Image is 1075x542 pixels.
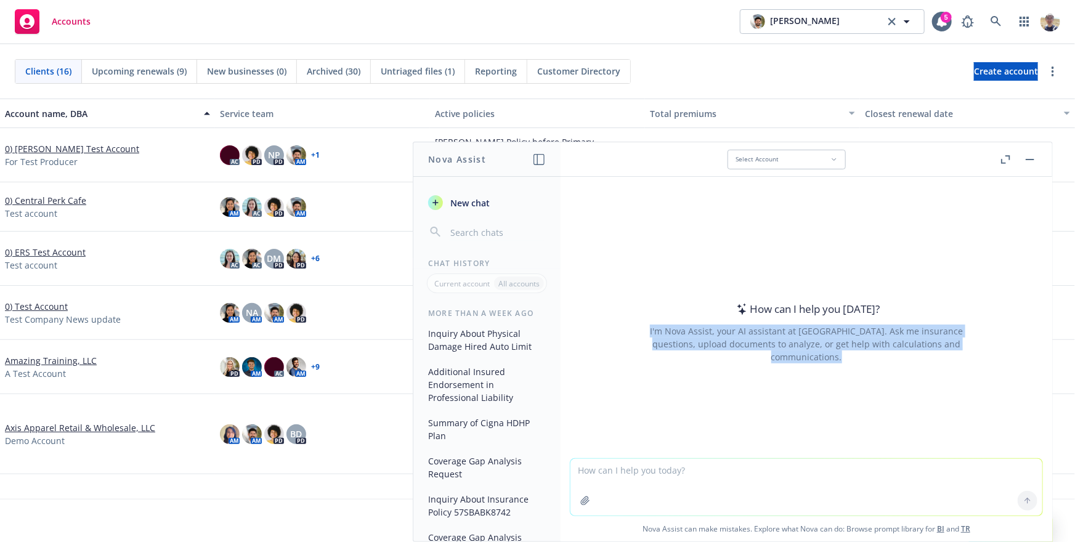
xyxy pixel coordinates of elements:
[291,427,302,440] span: BD
[5,259,57,272] span: Test account
[974,62,1038,81] a: Create account
[286,145,306,165] img: photo
[423,362,551,408] button: Additional Insured Endorsement in Professional Liability
[52,17,91,26] span: Accounts
[264,303,284,323] img: photo
[937,524,944,534] a: BI
[984,9,1008,34] a: Search
[268,148,280,161] span: NP
[430,99,645,128] button: Active policies
[92,65,187,78] span: Upcoming renewals (9)
[955,9,980,34] a: Report a Bug
[10,4,95,39] a: Accounts
[770,14,840,29] span: [PERSON_NAME]
[242,197,262,217] img: photo
[475,65,517,78] span: Reporting
[242,357,262,377] img: photo
[885,14,899,29] a: clear selection
[423,489,551,522] button: Inquiry About Insurance Policy 57SBABK8742
[5,354,97,367] a: Amazing Training, LLC
[645,99,860,128] button: Total premiums
[5,421,155,434] a: Axis Apparel Retail & Wholesale, LLC
[736,155,779,163] span: Select Account
[246,306,258,319] span: NA
[865,107,1057,120] div: Closest renewal date
[733,301,880,317] div: How can I help you [DATE]?
[435,107,640,120] div: Active policies
[5,367,66,380] span: A Test Account
[5,194,86,207] a: 0) Central Perk Cafe
[286,197,306,217] img: photo
[311,255,320,262] a: + 6
[220,145,240,165] img: photo
[633,325,980,363] div: I'm Nova Assist, your AI assistant at [GEOGRAPHIC_DATA]. Ask me insurance questions, upload docum...
[220,249,240,269] img: photo
[498,278,540,289] p: All accounts
[5,300,68,313] a: 0) Test Account
[423,323,551,357] button: Inquiry About Physical Damage Hired Auto Limit
[740,9,925,34] button: photo[PERSON_NAME]clear selection
[220,357,240,377] img: photo
[435,135,640,148] a: [PERSON_NAME] Policy before Primary
[220,197,240,217] img: photo
[5,107,197,120] div: Account name, DBA
[242,424,262,444] img: photo
[5,155,78,168] span: For Test Producer
[423,413,551,446] button: Summary of Cigna HDHP Plan
[286,303,306,323] img: photo
[728,150,846,169] button: Select Account
[5,434,65,447] span: Demo Account
[650,107,842,120] div: Total premiums
[286,249,306,269] img: photo
[1012,9,1037,34] a: Switch app
[537,65,620,78] span: Customer Directory
[311,152,320,159] a: + 1
[423,192,551,214] button: New chat
[413,308,561,318] div: More than a week ago
[25,65,71,78] span: Clients (16)
[5,207,57,220] span: Test account
[428,153,486,166] h1: Nova Assist
[566,516,1047,541] span: Nova Assist can make mistakes. Explore what Nova can do: Browse prompt library for and
[267,252,282,265] span: DM
[5,246,86,259] a: 0) ERS Test Account
[220,424,240,444] img: photo
[264,357,284,377] img: photo
[286,357,306,377] img: photo
[974,60,1038,83] span: Create account
[264,424,284,444] img: photo
[448,196,490,209] span: New chat
[207,65,286,78] span: New businesses (0)
[242,145,262,165] img: photo
[860,99,1075,128] button: Closest renewal date
[423,451,551,484] button: Coverage Gap Analysis Request
[434,278,490,289] p: Current account
[5,313,121,326] span: Test Company News update
[264,197,284,217] img: photo
[1041,12,1060,31] img: photo
[215,99,430,128] button: Service team
[5,142,139,155] a: 0) [PERSON_NAME] Test Account
[307,65,360,78] span: Archived (30)
[220,303,240,323] img: photo
[220,107,425,120] div: Service team
[413,258,561,269] div: Chat History
[961,524,970,534] a: TR
[448,224,546,241] input: Search chats
[750,14,765,29] img: photo
[311,363,320,371] a: + 9
[381,65,455,78] span: Untriaged files (1)
[1045,64,1060,79] a: more
[941,12,952,23] div: 5
[242,249,262,269] img: photo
